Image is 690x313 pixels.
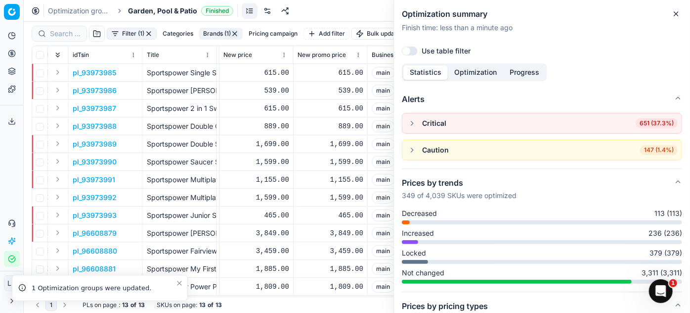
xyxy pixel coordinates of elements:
[199,28,243,40] button: Brands (1)
[147,104,213,113] p: Sportspower 2 in 1 Swing
[147,121,213,131] p: Sportspower Double Galvanised Steel Swing
[402,169,682,209] button: Prices by trends349 of 4,039 SKUs were optimized
[422,145,449,155] div: Caution
[298,228,363,238] div: 3,849.00
[223,175,289,185] div: 1,155.00
[298,157,363,167] div: 1,599.00
[147,282,213,292] p: Sportspower Power Play Time Metal Swing Set
[223,264,289,274] div: 1,885.00
[298,264,363,274] div: 1,885.00
[372,245,394,257] span: main
[223,282,289,292] div: 1,809.00
[223,246,289,256] div: 3,459.00
[73,86,117,96] p: pl_93973986
[52,227,64,239] button: Expand
[83,301,117,309] span: PLs on page
[52,156,64,167] button: Expand
[147,228,213,238] p: Sportspower [PERSON_NAME] Swing Set
[83,301,145,309] div: :
[147,175,213,185] p: Sportspower Multiplay Swing, Monkey Bars and Button Swing
[50,29,81,39] input: Search by SKU or title
[208,301,214,309] strong: of
[223,139,289,149] div: 1,699.00
[402,85,682,113] button: Alerts
[73,121,117,131] button: pl_93973988
[298,139,363,149] div: 1,699.00
[73,104,116,113] button: pl_93973987
[223,51,252,59] span: New price
[147,139,213,149] p: Sportspower Double Swing and Glide
[372,192,394,204] span: main
[48,6,233,16] nav: breadcrumb
[73,193,117,203] button: pl_93973992
[147,210,213,220] p: Sportspower Junior Seesaw
[159,28,197,40] button: Categories
[223,157,289,167] div: 1,599.00
[648,228,682,238] span: 236 (236)
[223,68,289,78] div: 615.00
[128,6,197,16] span: Garden, Pool & Patio
[402,191,517,201] p: 349 of 4,039 SKUs were optimized
[402,228,434,238] span: Increased
[298,86,363,96] div: 539.00
[372,263,394,275] span: main
[73,264,116,274] button: pl_96608881
[223,210,289,220] div: 465.00
[147,264,213,274] p: Sportspower My First Metal Swing Set
[73,175,115,185] button: pl_93973991
[223,104,289,113] div: 615.00
[52,102,64,114] button: Expand
[147,86,213,96] p: Sportspower [PERSON_NAME]
[669,279,677,287] span: 1
[48,6,111,16] a: Optimization groups
[422,48,471,54] label: Use table filter
[157,301,197,309] span: SKUs on page :
[223,121,289,131] div: 889.00
[73,51,89,59] span: idTsin
[649,248,682,258] span: 379 (379)
[503,65,546,80] button: Progress
[298,121,363,131] div: 889.00
[402,177,517,189] h5: Prices by trends
[298,246,363,256] div: 3,459.00
[52,120,64,132] button: Expand
[402,23,682,33] p: Finish time : less than a minute ago
[73,228,117,238] button: pl_96608879
[303,28,349,40] button: Add filter
[298,68,363,78] div: 615.00
[32,299,43,311] button: Go to previous page
[298,51,346,59] span: New promo price
[372,156,394,168] span: main
[73,139,117,149] button: pl_93973989
[372,85,394,97] span: main
[298,175,363,185] div: 1,155.00
[223,86,289,96] div: 539.00
[52,262,64,274] button: Expand
[147,157,213,167] p: Sportspower Saucer Swing
[32,283,175,293] div: 1 Optimization groups were updated.
[73,246,117,256] button: pl_96608880
[402,8,682,20] h2: Optimization summary
[372,51,412,59] span: Business Units
[59,299,71,311] button: Go to next page
[223,228,289,238] div: 3,849.00
[147,246,213,256] p: Sportspower Fairview Metal Swing Set
[372,174,394,186] span: main
[173,277,185,289] button: Close toast
[32,299,71,311] nav: pagination
[403,65,448,80] button: Statistics
[372,103,394,114] span: main
[372,281,394,293] span: main
[649,279,673,303] iframe: Intercom live chat
[422,118,446,128] div: Critical
[52,84,64,96] button: Expand
[73,157,117,167] button: pl_93973990
[138,301,145,309] strong: 13
[201,6,233,16] span: Finished
[147,193,213,203] p: Sportspower Multiplay Saucer, Monkey Bars and Button Swing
